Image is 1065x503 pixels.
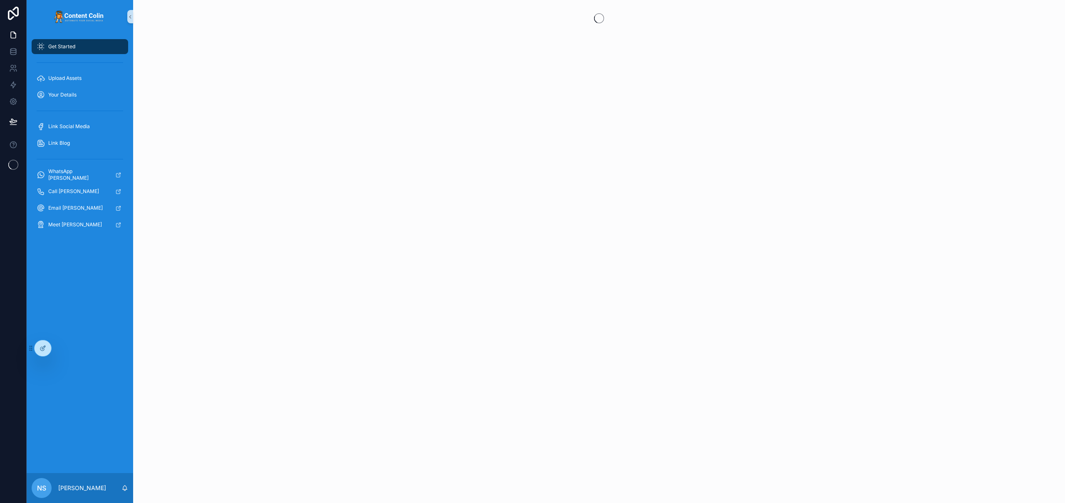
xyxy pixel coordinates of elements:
a: Upload Assets [32,71,128,86]
span: Upload Assets [48,75,82,82]
span: Email [PERSON_NAME] [48,205,103,211]
span: Link Blog [48,140,70,146]
span: WhatsApp [PERSON_NAME] [48,168,109,181]
span: NS [37,483,46,493]
a: Link Social Media [32,119,128,134]
p: [PERSON_NAME] [58,484,106,492]
a: Your Details [32,87,128,102]
a: Meet [PERSON_NAME] [32,217,128,232]
span: Your Details [48,92,77,98]
span: Call [PERSON_NAME] [48,188,99,195]
a: WhatsApp [PERSON_NAME] [32,167,128,182]
a: Call [PERSON_NAME] [32,184,128,199]
span: Meet [PERSON_NAME] [48,221,102,228]
a: Email [PERSON_NAME] [32,201,128,216]
div: scrollable content [27,33,133,243]
span: Link Social Media [48,123,90,130]
a: Get Started [32,39,128,54]
a: Link Blog [32,136,128,151]
span: Get Started [48,43,75,50]
img: App logo [54,10,106,23]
